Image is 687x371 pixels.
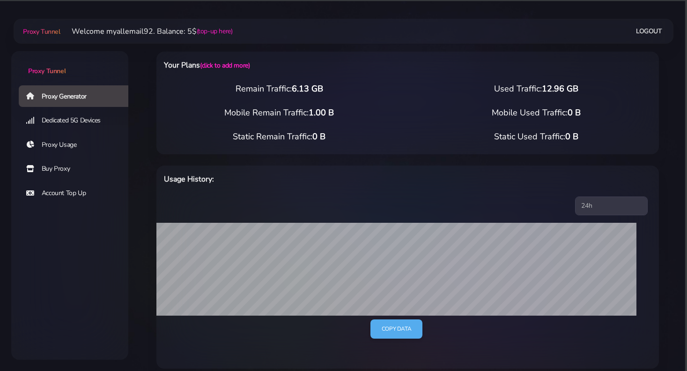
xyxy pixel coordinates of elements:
a: Dedicated 5G Devices [19,110,136,131]
a: Logout [636,23,662,40]
div: Static Remain Traffic: [151,130,408,143]
iframe: Webchat Widget [549,218,675,359]
div: Used Traffic: [408,83,665,95]
h6: Your Plans [164,59,443,71]
span: 0 B [568,107,581,118]
span: 0 B [312,131,325,142]
a: Buy Proxy [19,158,136,180]
a: (top-up here) [197,26,233,36]
a: Account Top Up [19,182,136,204]
div: Static Used Traffic: [408,130,665,143]
a: Proxy Generator [19,85,136,107]
a: Proxy Tunnel [11,51,128,76]
span: Proxy Tunnel [28,67,66,76]
h6: Usage History: [164,173,443,185]
div: Mobile Remain Traffic: [151,106,408,119]
a: Proxy Usage [19,134,136,156]
span: Proxy Tunnel [23,27,60,36]
div: Mobile Used Traffic: [408,106,665,119]
span: 12.96 GB [542,83,578,94]
span: 6.13 GB [292,83,323,94]
a: (click to add more) [200,61,250,70]
span: 1.00 B [309,107,334,118]
div: Remain Traffic: [151,83,408,95]
li: Welcome myallemail92. Balance: 5$ [60,26,233,37]
a: Copy data [370,319,422,339]
a: Proxy Tunnel [21,24,60,39]
span: 0 B [565,131,578,142]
